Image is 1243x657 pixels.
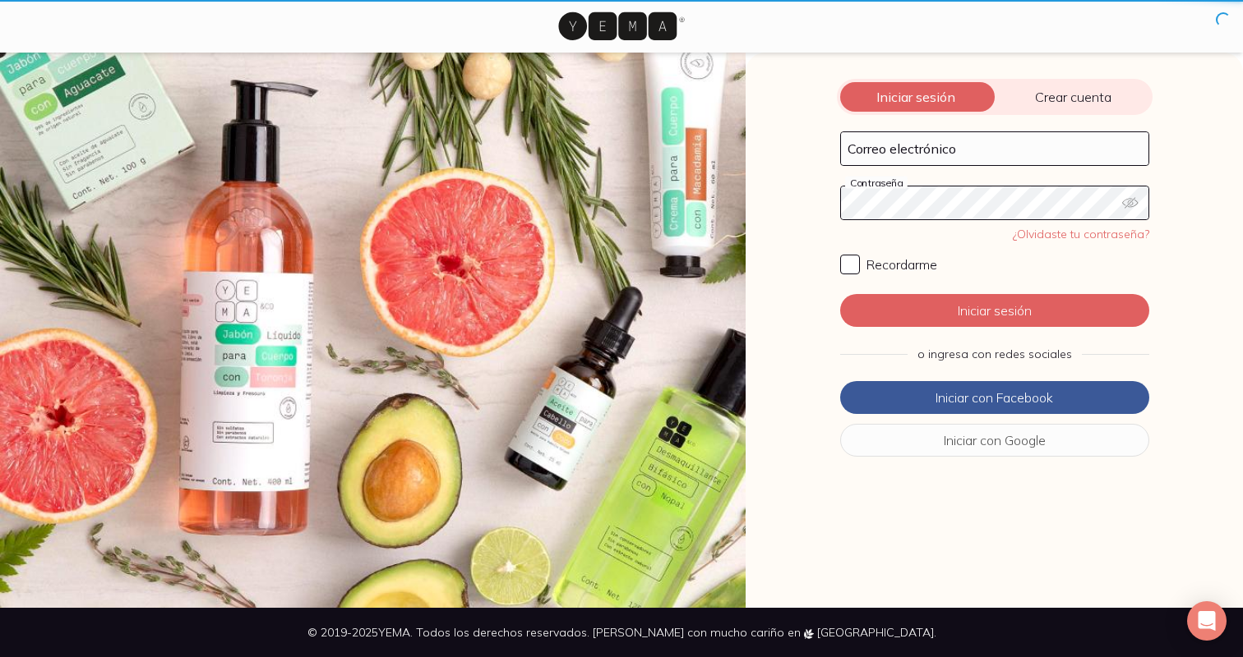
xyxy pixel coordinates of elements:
[917,347,1072,361] span: o ingresa con redes sociales
[837,89,995,105] span: Iniciar sesión
[936,389,993,406] span: Iniciar con
[840,381,1149,414] button: Iniciar conFacebook
[866,256,937,273] span: Recordarme
[1187,601,1227,641] div: Open Intercom Messenger
[944,432,1001,448] span: Iniciar con
[593,625,936,640] span: [PERSON_NAME] con mucho cariño en [GEOGRAPHIC_DATA].
[995,89,1153,105] span: Crear cuenta
[840,255,860,274] input: Recordarme
[845,177,908,189] label: Contraseña
[840,294,1149,327] button: Iniciar sesión
[840,424,1149,457] button: Iniciar conGoogle
[1013,227,1149,241] a: ¿Olvidaste tu contraseña?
